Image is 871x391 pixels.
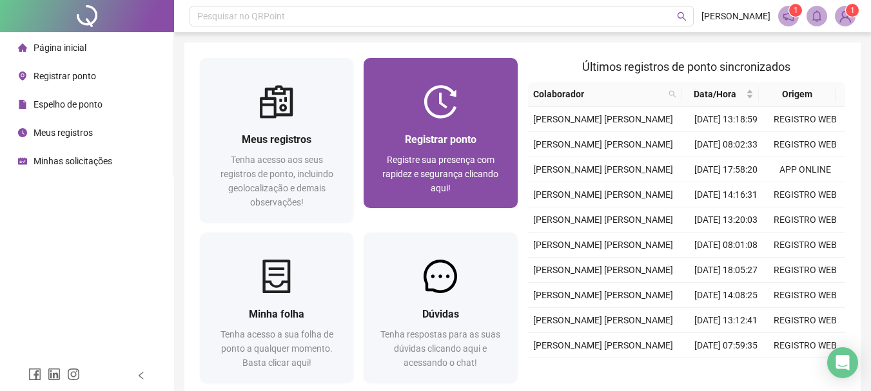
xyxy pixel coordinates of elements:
td: [DATE] 17:58:20 [687,157,766,182]
sup: Atualize o seu contato no menu Meus Dados [846,4,859,17]
sup: 1 [789,4,802,17]
span: schedule [18,157,27,166]
td: [DATE] 13:12:41 [687,308,766,333]
span: notification [783,10,794,22]
span: 1 [850,6,855,15]
td: [DATE] 07:59:35 [687,333,766,358]
td: [DATE] 13:18:59 [687,107,766,132]
span: facebook [28,368,41,381]
span: Meus registros [242,133,311,146]
span: [PERSON_NAME] [PERSON_NAME] [533,240,673,250]
span: [PERSON_NAME] [701,9,770,23]
td: [DATE] 08:02:33 [687,132,766,157]
td: REGISTRO WEB [766,207,845,233]
span: clock-circle [18,128,27,137]
a: DúvidasTenha respostas para as suas dúvidas clicando aqui e acessando o chat! [364,233,517,383]
div: Open Intercom Messenger [827,347,858,378]
span: [PERSON_NAME] [PERSON_NAME] [533,164,673,175]
th: Data/Hora [681,82,758,107]
span: Registre sua presença com rapidez e segurança clicando aqui! [382,155,498,193]
span: Tenha acesso a sua folha de ponto a qualquer momento. Basta clicar aqui! [220,329,333,368]
a: Registrar pontoRegistre sua presença com rapidez e segurança clicando aqui! [364,58,517,208]
td: [DATE] 08:01:08 [687,233,766,258]
td: [DATE] 18:05:27 [687,258,766,283]
td: REGISTRO WEB [766,132,845,157]
span: Últimos registros de ponto sincronizados [582,60,790,73]
span: [PERSON_NAME] [PERSON_NAME] [533,139,673,149]
a: Meus registrosTenha acesso aos seus registros de ponto, incluindo geolocalização e demais observa... [200,58,353,222]
span: file [18,100,27,109]
span: Espelho de ponto [34,99,103,110]
span: Dúvidas [422,308,459,320]
span: Minhas solicitações [34,156,112,166]
span: instagram [67,368,80,381]
span: home [18,43,27,52]
span: search [666,84,679,104]
td: REGISTRO WEB [766,283,845,308]
td: REGISTRO WEB [766,308,845,333]
span: [PERSON_NAME] [PERSON_NAME] [533,265,673,275]
td: REGISTRO WEB [766,358,845,383]
td: REGISTRO WEB [766,333,845,358]
span: bell [811,10,823,22]
span: left [137,371,146,380]
span: linkedin [48,368,61,381]
td: [DATE] 13:20:03 [687,207,766,233]
td: [DATE] 18:03:00 [687,358,766,383]
span: [PERSON_NAME] [PERSON_NAME] [533,315,673,325]
span: 1 [794,6,798,15]
span: Tenha respostas para as suas dúvidas clicando aqui e acessando o chat! [380,329,500,368]
span: [PERSON_NAME] [PERSON_NAME] [533,189,673,200]
span: Tenha acesso aos seus registros de ponto, incluindo geolocalização e demais observações! [220,155,333,207]
td: REGISTRO WEB [766,107,845,132]
img: 68269 [836,6,855,26]
td: REGISTRO WEB [766,233,845,258]
a: Minha folhaTenha acesso a sua folha de ponto a qualquer momento. Basta clicar aqui! [200,233,353,383]
td: REGISTRO WEB [766,182,845,207]
span: [PERSON_NAME] [PERSON_NAME] [533,114,673,124]
span: [PERSON_NAME] [PERSON_NAME] [533,290,673,300]
span: search [677,12,687,21]
span: [PERSON_NAME] [PERSON_NAME] [533,215,673,225]
span: Registrar ponto [34,71,96,81]
span: environment [18,72,27,81]
td: [DATE] 14:16:31 [687,182,766,207]
span: Colaborador [533,87,664,101]
span: [PERSON_NAME] [PERSON_NAME] [533,340,673,350]
span: Meus registros [34,128,93,138]
span: Página inicial [34,43,86,53]
th: Origem [759,82,836,107]
td: APP ONLINE [766,157,845,182]
td: [DATE] 14:08:25 [687,283,766,308]
span: search [669,90,676,98]
span: Minha folha [249,308,304,320]
span: Registrar ponto [405,133,476,146]
span: Data/Hora [687,87,743,101]
td: REGISTRO WEB [766,258,845,283]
